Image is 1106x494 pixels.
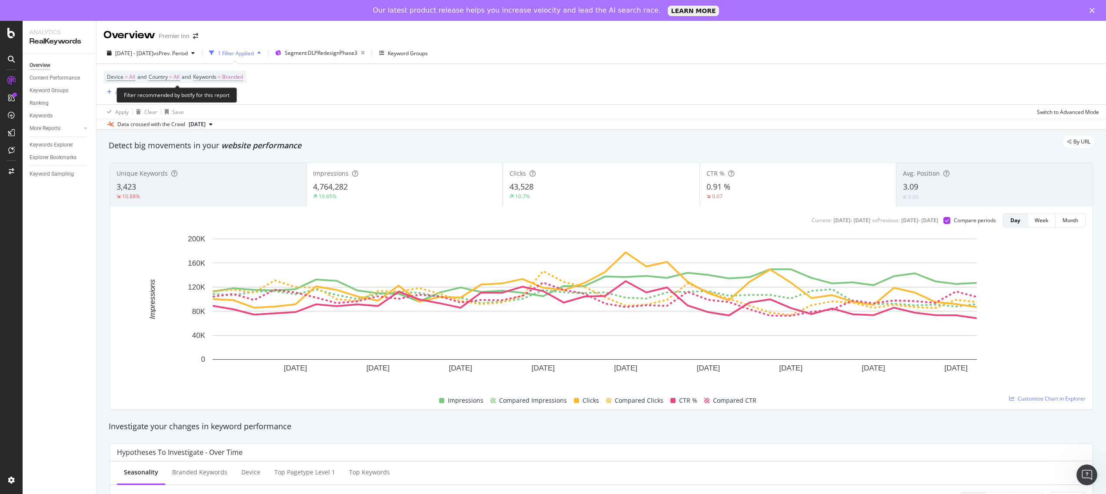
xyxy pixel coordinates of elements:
span: 2025 Aug. 4th [189,120,206,128]
a: Keyword Groups [30,86,90,95]
div: vs Previous : [872,217,899,224]
div: Branded Keywords [172,468,227,477]
div: Keyword Groups [30,86,68,95]
span: 43,528 [510,181,533,192]
a: Content Performance [30,73,90,83]
div: Clear [144,108,157,116]
div: Top Keywords [349,468,390,477]
span: 0.91 % [706,181,730,192]
a: Customize Chart in Explorer [1009,395,1086,402]
span: Device [107,73,123,80]
span: = [218,73,221,80]
div: Ranking [30,99,49,108]
a: LEARN MORE [668,6,720,16]
div: 19.65% [319,193,336,200]
div: Compare periods [954,217,996,224]
text: [DATE] [696,364,720,372]
button: Week [1028,214,1056,227]
div: Premier Inn [159,32,190,40]
div: Save [172,108,184,116]
text: [DATE] [614,364,637,372]
button: Apply [103,105,129,119]
text: [DATE] [284,364,307,372]
div: Add Filter [115,89,138,96]
span: Segment: DLPRedesignPhase3 [285,49,357,57]
div: Apply [115,108,129,116]
div: Hypotheses to Investigate - Over Time [117,448,243,457]
span: vs Prev. Period [153,50,188,57]
div: Week [1035,217,1048,224]
span: Avg. Position [903,169,940,177]
div: Close [1089,8,1098,13]
span: 3,423 [117,181,136,192]
div: Analytics [30,28,89,37]
span: Customize Chart in Explorer [1018,395,1086,402]
a: Explorer Bookmarks [30,153,90,162]
iframe: Intercom live chat [1076,464,1097,485]
div: Switch to Advanced Mode [1037,108,1099,116]
div: Current: [812,217,832,224]
text: [DATE] [366,364,390,372]
span: [DATE] - [DATE] [115,50,153,57]
div: Keywords [30,111,53,120]
span: CTR % [706,169,725,177]
span: Impressions [448,395,483,406]
text: 80K [192,307,206,316]
div: 1 Filter Applied [218,50,254,57]
div: More Reports [30,124,60,133]
div: Keywords Explorer [30,140,73,150]
a: Keywords Explorer [30,140,90,150]
div: Our latest product release helps you increase velocity and lead the AI search race. [373,6,661,15]
div: Top pagetype Level 1 [274,468,335,477]
text: 120K [188,283,205,291]
span: Compared CTR [713,395,756,406]
span: = [169,73,172,80]
text: 40K [192,331,206,340]
span: Clicks [510,169,526,177]
span: Impressions [313,169,349,177]
text: [DATE] [944,364,968,372]
div: A chart. [117,234,1072,385]
text: [DATE] [779,364,803,372]
div: 10.7% [515,193,530,200]
div: Month [1063,217,1078,224]
button: Segment:DLPRedesignPhase3 [272,46,368,60]
div: Keyword Groups [388,50,428,57]
text: 160K [188,259,205,267]
span: All [173,71,180,83]
div: [DATE] - [DATE] [901,217,938,224]
span: = [125,73,128,80]
div: legacy label [1063,136,1094,148]
div: Overview [30,61,50,70]
img: Equal [903,196,906,198]
span: and [182,73,191,80]
div: Day [1010,217,1020,224]
span: Unique Keywords [117,169,168,177]
span: Compared Impressions [499,395,567,406]
div: Keyword Sampling [30,170,74,179]
span: 4,764,282 [313,181,348,192]
button: Switch to Advanced Mode [1033,105,1099,119]
a: Keyword Sampling [30,170,90,179]
div: Device [241,468,260,477]
button: 1 Filter Applied [206,46,264,60]
div: Content Performance [30,73,80,83]
text: [DATE] [449,364,473,372]
div: 0.06 [908,193,919,200]
button: Add Filter [103,87,138,97]
span: CTR % [679,395,697,406]
span: By URL [1073,139,1090,144]
button: [DATE] - [DATE]vsPrev. Period [103,46,198,60]
text: Impressions [148,279,157,319]
a: More Reports [30,124,81,133]
span: Keywords [193,73,217,80]
div: 10.88% [122,193,140,200]
div: Overview [103,28,155,43]
span: Branded [222,71,243,83]
button: Save [161,105,184,119]
text: [DATE] [862,364,885,372]
div: arrow-right-arrow-left [193,33,198,39]
span: 3.09 [903,181,918,192]
button: Keyword Groups [376,46,431,60]
button: Day [1003,214,1028,227]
